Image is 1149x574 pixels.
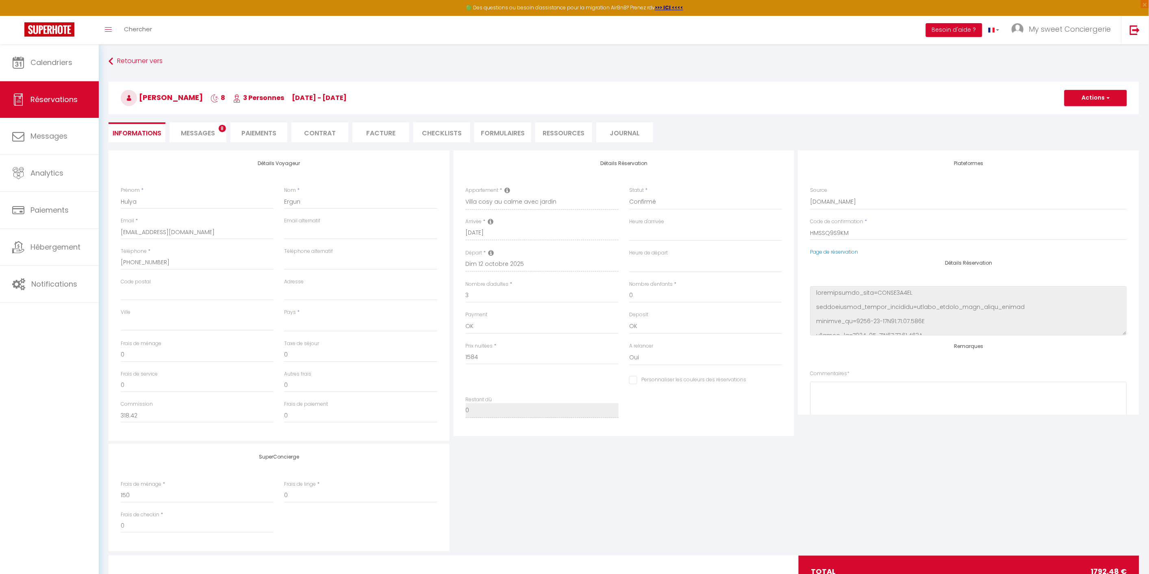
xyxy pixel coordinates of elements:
[535,122,592,142] li: Ressources
[810,344,1127,349] h4: Remarques
[466,396,492,404] label: Restant dû
[466,342,493,350] label: Prix nuitées
[413,122,470,142] li: CHECKLISTS
[352,122,409,142] li: Facture
[121,340,161,348] label: Frais de ménage
[121,481,161,488] label: Frais de ménage
[474,122,531,142] li: FORMULAIRES
[121,511,159,519] label: Frais de checkin
[284,278,304,286] label: Adresse
[233,93,284,102] span: 3 Personnes
[121,187,140,194] label: Prénom
[284,340,319,348] label: Taxe de séjour
[810,370,850,378] label: Commentaires
[30,94,78,104] span: Réservations
[30,205,69,215] span: Paiements
[30,242,80,252] span: Hébergement
[284,217,320,225] label: Email alternatif
[810,187,828,194] label: Source
[466,280,509,288] label: Nombre d'adultes
[466,311,488,319] label: Payment
[655,4,683,11] a: >>> ICI <<<<
[284,309,296,316] label: Pays
[291,122,348,142] li: Contrat
[629,342,653,350] label: A relancer
[24,22,74,37] img: Super Booking
[30,168,63,178] span: Analytics
[810,248,858,255] a: Page de réservation
[629,249,668,257] label: Heure de départ
[292,93,347,102] span: [DATE] - [DATE]
[629,280,673,288] label: Nombre d'enfants
[926,23,982,37] button: Besoin d'aide ?
[121,248,147,255] label: Téléphone
[109,54,1139,69] a: Retourner vers
[121,309,130,316] label: Ville
[211,93,225,102] span: 8
[810,161,1127,166] h4: Plateformes
[124,25,152,33] span: Chercher
[284,187,296,194] label: Nom
[466,218,482,226] label: Arrivée
[121,217,134,225] label: Email
[466,161,782,166] h4: Détails Réservation
[284,370,311,378] label: Autres frais
[1130,25,1140,35] img: logout
[30,57,72,67] span: Calendriers
[1012,23,1024,35] img: ...
[181,128,215,138] span: Messages
[121,454,437,460] h4: SuperConcierge
[31,279,77,289] span: Notifications
[121,278,151,286] label: Code postal
[466,249,482,257] label: Départ
[1064,90,1127,106] button: Actions
[596,122,653,142] li: Journal
[121,370,158,378] label: Frais de service
[810,218,864,226] label: Code de confirmation
[1029,24,1111,34] span: My sweet Conciergerie
[219,125,226,132] span: 8
[284,248,333,255] label: Téléphone alternatif
[121,92,203,102] span: [PERSON_NAME]
[629,311,648,319] label: Deposit
[109,122,165,142] li: Informations
[121,400,153,408] label: Commission
[466,187,499,194] label: Appartement
[629,187,644,194] label: Statut
[30,131,67,141] span: Messages
[230,122,287,142] li: Paiements
[118,16,158,44] a: Chercher
[284,481,316,488] label: Frais de linge
[284,400,328,408] label: Frais de paiement
[629,218,664,226] label: Heure d'arrivée
[810,260,1127,266] h4: Détails Réservation
[1006,16,1121,44] a: ... My sweet Conciergerie
[121,161,437,166] h4: Détails Voyageur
